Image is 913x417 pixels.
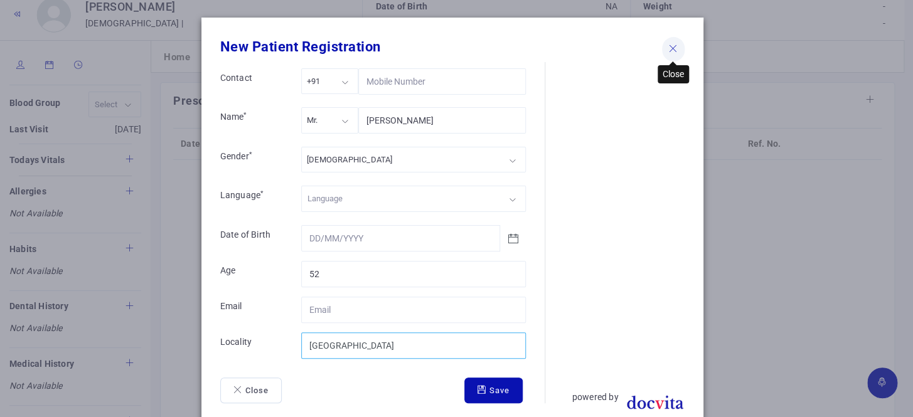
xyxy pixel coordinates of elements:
[358,107,526,134] input: Name
[301,261,526,287] input: Age
[572,389,619,406] p: powered by
[358,68,526,95] input: Mobile Number
[211,150,292,171] label: Gender
[658,65,689,83] div: Close
[211,335,292,354] label: Locality
[307,74,321,88] div: +91
[307,191,346,206] input: Language
[211,300,292,318] label: Email
[307,152,393,167] div: [DEMOGRAPHIC_DATA]
[464,377,523,404] button: Save
[220,39,381,55] b: New Patient Registration
[211,110,292,132] label: Name
[301,297,526,323] input: Email
[220,377,282,404] button: Close
[211,264,292,282] label: Age
[301,332,526,359] input: Locality
[307,113,318,127] div: Mr.
[301,225,501,251] input: DD/MM/YYYY
[211,189,292,210] label: Language
[211,71,292,93] label: Contact
[211,228,292,246] label: Date of Birth
[619,389,691,416] img: DocVita logo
